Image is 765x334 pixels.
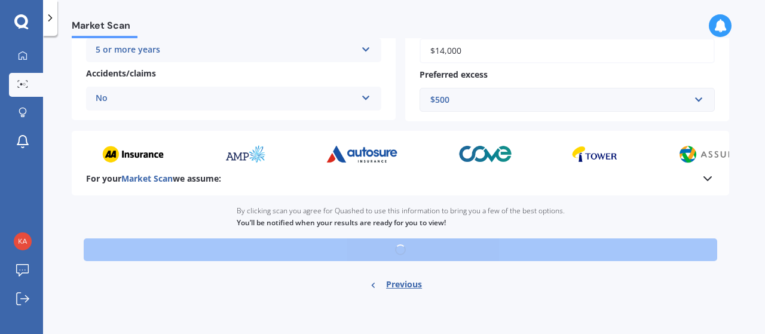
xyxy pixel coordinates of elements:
[386,275,422,293] span: Previous
[72,20,137,36] span: Market Scan
[420,69,488,80] span: Preferred excess
[14,232,32,250] img: bb83525927d7903c4b7a0d8e4051aa5e
[96,91,356,106] div: No
[457,145,510,163] img: cove_sm.webp
[222,145,265,163] img: amp_sm.png
[121,173,173,184] span: Market Scan
[675,145,761,163] img: assurant_sm.webp
[430,93,690,106] div: $500
[570,145,616,163] img: tower_sm.png
[324,145,397,163] img: autosure_sm.webp
[237,195,565,238] div: By clicking scan you agree for Quashed to use this information to bring you a few of the best opt...
[100,145,162,163] img: aa_sm.webp
[86,173,221,185] b: For your we assume:
[86,68,156,79] span: Accidents/claims
[237,217,446,228] b: You’ll be notified when your results are ready for you to view!
[96,43,356,57] div: 5 or more years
